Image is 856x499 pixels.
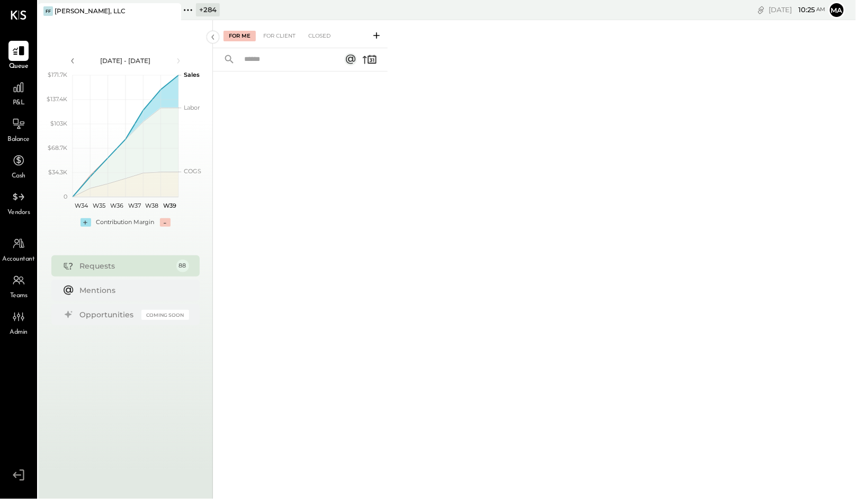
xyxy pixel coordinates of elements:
[50,120,67,127] text: $103K
[9,62,29,72] span: Queue
[47,95,67,103] text: $137.4K
[10,291,28,301] span: Teams
[184,168,201,175] text: COGS
[163,202,176,209] text: W39
[81,218,91,227] div: +
[1,270,37,301] a: Teams
[1,307,37,337] a: Admin
[1,114,37,145] a: Balance
[48,144,67,152] text: $68.7K
[828,2,845,19] button: Ma
[93,202,105,209] text: W35
[80,309,136,320] div: Opportunities
[80,261,171,271] div: Requests
[141,310,189,320] div: Coming Soon
[196,3,220,16] div: + 284
[1,41,37,72] a: Queue
[43,6,53,16] div: FF
[7,208,30,218] span: Vendors
[128,202,140,209] text: W37
[81,56,171,65] div: [DATE] - [DATE]
[64,193,67,200] text: 0
[224,31,256,41] div: For Me
[75,202,88,209] text: W34
[48,71,67,78] text: $171.7K
[769,5,826,15] div: [DATE]
[48,168,67,176] text: $34.3K
[160,218,171,227] div: -
[756,4,766,15] div: copy link
[145,202,158,209] text: W38
[1,234,37,264] a: Accountant
[13,99,25,108] span: P&L
[55,6,126,15] div: [PERSON_NAME], LLC
[1,150,37,181] a: Cash
[258,31,301,41] div: For Client
[12,172,25,181] span: Cash
[184,104,200,111] text: Labor
[80,285,184,296] div: Mentions
[7,135,30,145] span: Balance
[110,202,123,209] text: W36
[176,260,189,272] div: 88
[303,31,336,41] div: Closed
[184,71,200,78] text: Sales
[3,255,35,264] span: Accountant
[10,328,28,337] span: Admin
[1,77,37,108] a: P&L
[1,187,37,218] a: Vendors
[96,218,155,227] div: Contribution Margin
